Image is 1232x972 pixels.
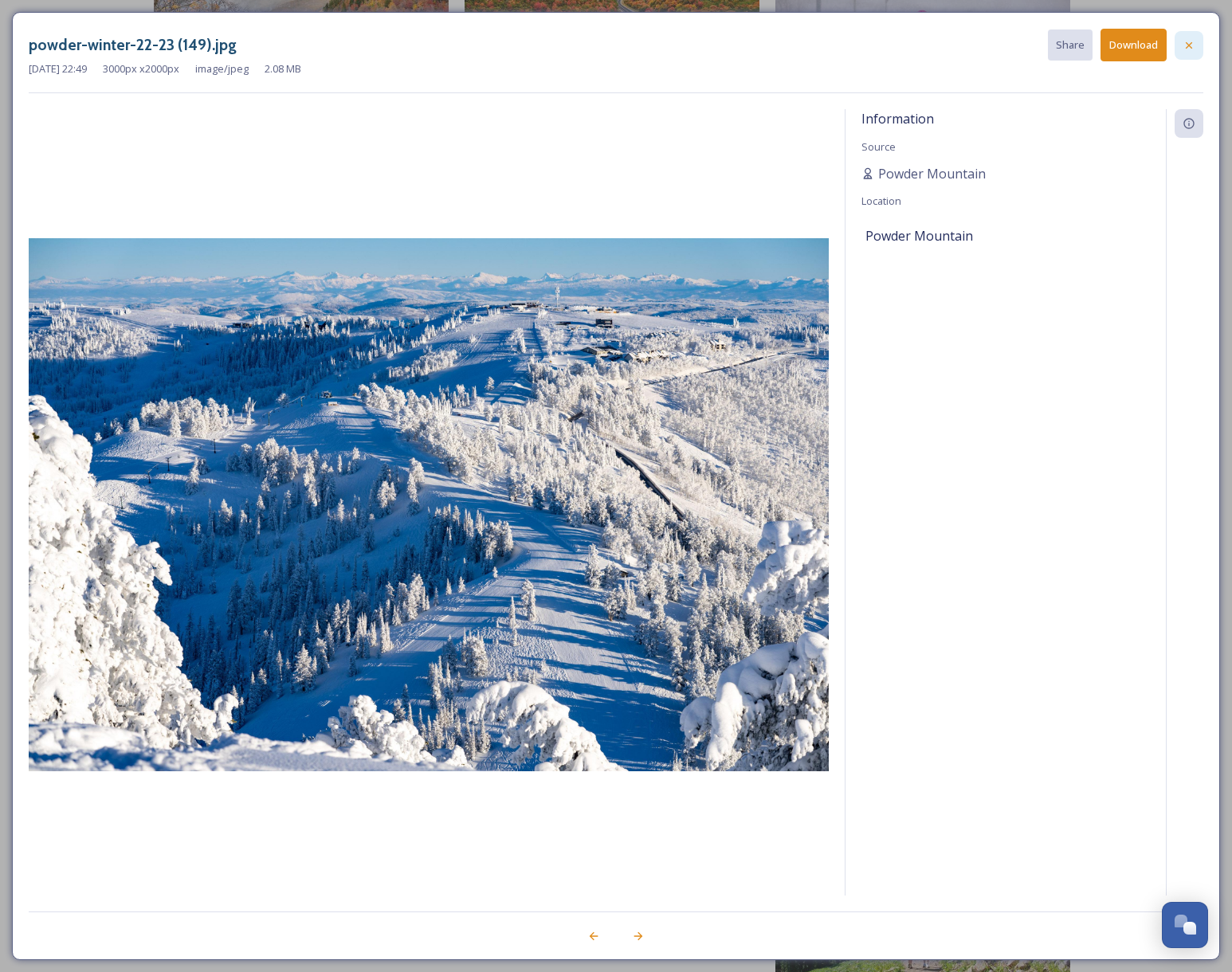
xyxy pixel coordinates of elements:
span: [DATE] 22:49 [29,61,87,76]
button: Download [1101,29,1167,61]
button: Open Chat [1162,902,1208,948]
button: Share [1048,29,1093,61]
img: 20230130_IMDSC05943.jpg [29,238,829,771]
span: Source [861,139,896,154]
span: Information [861,110,934,127]
h3: powder-winter-22-23 (149).jpg [29,33,237,57]
span: Powder Mountain [878,164,986,183]
span: image/jpeg [195,61,249,76]
span: Powder Mountain [865,226,973,245]
span: 2.08 MB [265,61,301,76]
span: Location [861,194,901,208]
span: 3000 px x 2000 px [103,61,179,76]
